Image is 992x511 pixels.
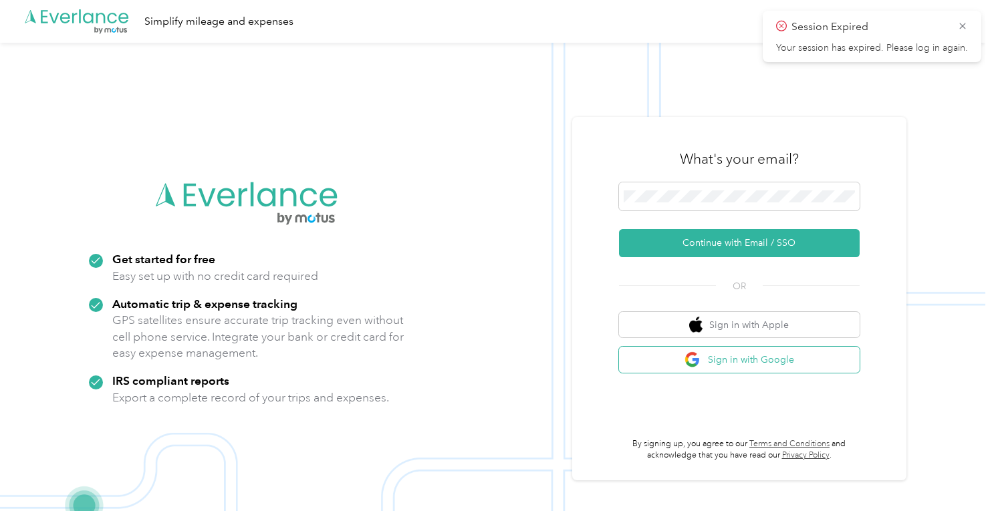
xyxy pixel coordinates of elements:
p: Easy set up with no credit card required [112,268,318,285]
p: GPS satellites ensure accurate trip tracking even without cell phone service. Integrate your bank... [112,312,404,361]
button: google logoSign in with Google [619,347,860,373]
strong: Automatic trip & expense tracking [112,297,297,311]
img: apple logo [689,317,703,333]
a: Privacy Policy [782,450,830,460]
div: Simplify mileage and expenses [144,13,293,30]
p: Session Expired [791,19,948,35]
span: OR [716,279,763,293]
p: By signing up, you agree to our and acknowledge that you have read our . [619,438,860,462]
p: Export a complete record of your trips and expenses. [112,389,389,406]
p: Your session has expired. Please log in again. [776,42,968,54]
button: Continue with Email / SSO [619,229,860,257]
img: google logo [685,351,701,368]
strong: Get started for free [112,252,215,266]
strong: IRS compliant reports [112,373,229,387]
a: Terms and Conditions [749,439,830,449]
h3: What's your email? [680,150,799,168]
button: apple logoSign in with Apple [619,312,860,338]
